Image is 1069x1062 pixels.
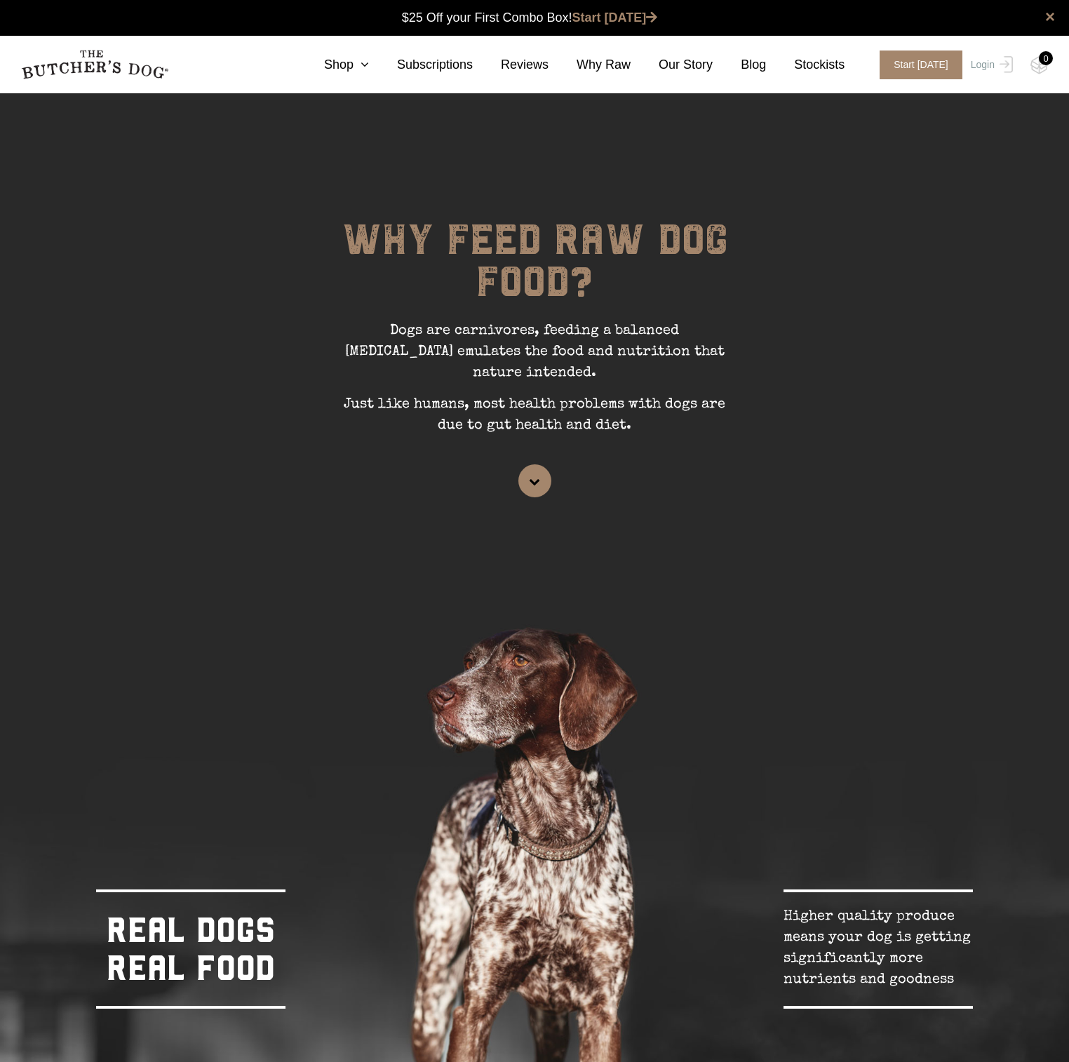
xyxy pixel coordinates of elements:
[766,55,845,74] a: Stockists
[1030,56,1048,74] img: TBD_Cart-Empty.png
[324,394,745,447] p: Just like humans, most health problems with dogs are due to gut health and diet.
[96,889,285,1009] div: REAL DOGS REAL FOOD
[324,321,745,394] p: Dogs are carnivores, feeding a balanced [MEDICAL_DATA] emulates the food and nutrition that natur...
[549,55,631,74] a: Why Raw
[324,219,745,321] h1: WHY FEED RAW DOG FOOD?
[1045,8,1055,25] a: close
[713,55,766,74] a: Blog
[369,55,473,74] a: Subscriptions
[1039,51,1053,65] div: 0
[572,11,658,25] a: Start [DATE]
[296,55,369,74] a: Shop
[473,55,549,74] a: Reviews
[866,51,967,79] a: Start [DATE]
[631,55,713,74] a: Our Story
[967,51,1013,79] a: Login
[880,51,962,79] span: Start [DATE]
